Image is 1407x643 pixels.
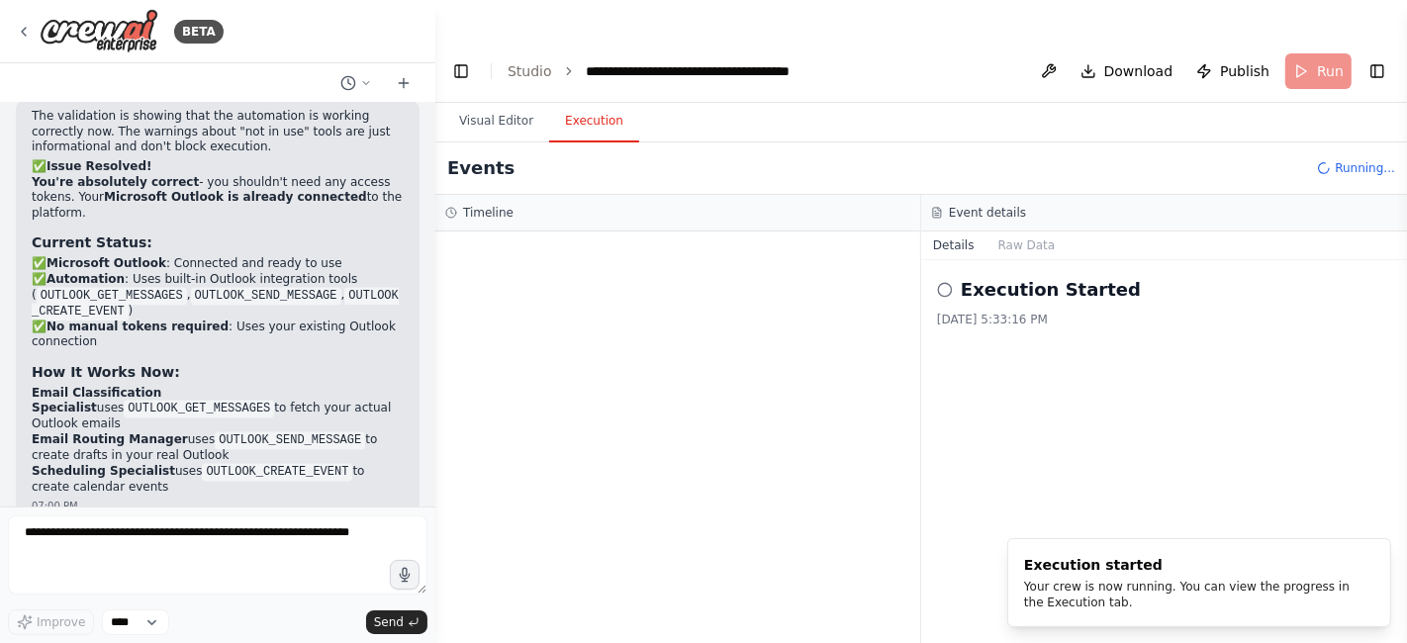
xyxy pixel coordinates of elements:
[986,231,1068,259] button: Raw Data
[47,256,166,270] strong: Microsoft Outlook
[1024,579,1366,610] div: Your crew is now running. You can view the progress in the Execution tab.
[32,364,180,380] strong: How It Works Now:
[1220,61,1269,81] span: Publish
[40,9,158,53] img: Logo
[961,276,1141,304] h2: Execution Started
[104,190,367,204] strong: Microsoft Outlook is already connected
[47,159,152,173] strong: Issue Resolved!
[37,287,187,305] code: OUTLOOK_GET_MESSAGES
[388,71,420,95] button: Start a new chat
[549,101,639,142] button: Execution
[32,175,404,222] p: - you shouldn't need any access tokens. Your to the platform.
[32,175,199,189] strong: You're absolutely correct
[37,614,85,630] span: Improve
[32,464,175,478] strong: Scheduling Specialist
[921,231,986,259] button: Details
[443,101,549,142] button: Visual Editor
[32,432,188,446] strong: Email Routing Manager
[32,432,404,464] li: uses to create drafts in your real Outlook
[215,431,365,449] code: OUTLOOK_SEND_MESSAGE
[1024,555,1366,575] div: Execution started
[8,609,94,635] button: Improve
[32,386,161,415] strong: Email Classification Specialist
[937,312,1391,327] div: [DATE] 5:33:16 PM
[463,205,514,221] h3: Timeline
[1073,53,1181,89] button: Download
[447,154,515,182] h2: Events
[374,614,404,630] span: Send
[1363,57,1391,85] button: Show right sidebar
[1188,53,1277,89] button: Publish
[332,71,380,95] button: Switch to previous chat
[508,63,552,79] a: Studio
[366,610,427,634] button: Send
[174,20,224,44] div: BETA
[32,464,404,496] li: uses to create calendar events
[124,400,274,417] code: OUTLOOK_GET_MESSAGES
[447,57,475,85] button: Hide left sidebar
[47,272,125,286] strong: Automation
[32,320,404,350] li: ✅ : Uses your existing Outlook connection
[508,61,807,81] nav: breadcrumb
[191,287,341,305] code: OUTLOOK_SEND_MESSAGE
[32,287,399,321] code: OUTLOOK_CREATE_EVENT
[1104,61,1173,81] span: Download
[949,205,1026,221] h3: Event details
[1335,160,1395,176] span: Running...
[32,234,152,250] strong: Current Status:
[32,272,404,320] li: ✅ : Uses built-in Outlook integration tools ( , , )
[32,109,404,155] p: The validation is showing that the automation is working correctly now. The warnings about "not i...
[32,159,404,175] h2: ✅
[202,463,352,481] code: OUTLOOK_CREATE_EVENT
[47,320,229,333] strong: No manual tokens required
[32,499,404,513] div: 07:00 PM
[32,256,404,272] li: ✅ : Connected and ready to use
[32,386,404,432] li: uses to fetch your actual Outlook emails
[390,560,420,590] button: Click to speak your automation idea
